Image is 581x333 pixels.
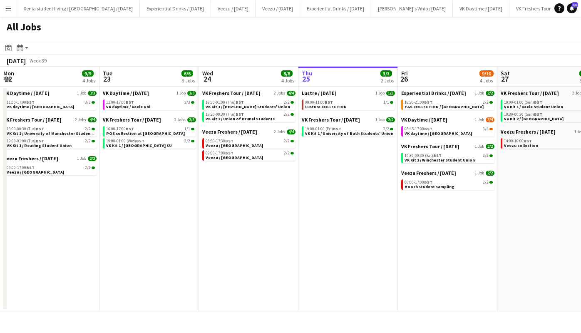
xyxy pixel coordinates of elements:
span: 2/2 [92,128,95,130]
span: 1/1 [383,100,389,104]
span: 4/4 [287,129,295,134]
span: VK Kit 2 / Winchester Student Union [405,157,475,163]
span: 2/2 [483,154,489,158]
span: 2/2 [383,127,389,131]
span: VK Freshers Tour / Sept 25 [3,117,62,123]
span: 19:00-01:00 (Sun) [504,100,542,104]
a: Veezu Freshers / [DATE]1 Job2/2 [401,170,494,176]
span: Veezu Freshers / Sept 2025 [401,170,456,176]
span: 2 Jobs [75,117,86,122]
span: 9/10 [479,70,494,77]
div: 4 Jobs [82,77,95,84]
span: BST [534,99,542,105]
div: VK Freshers Tour / [DATE]1 Job2/219:00-01:00 (Fri)BST2/2VK Kit 1 / University of Bath Students' U... [302,117,395,138]
span: 2/2 [390,128,393,130]
div: Experiential Drinks / [DATE]1 Job2/218:30-21:00BST2/2F&S COLLECTION / [GEOGRAPHIC_DATA] [401,90,494,117]
div: 4 Jobs [480,77,493,84]
span: 2/2 [486,171,494,176]
span: BST [126,126,134,132]
button: VK Freshers Tour / [DATE] [509,0,576,17]
span: 2/2 [284,139,290,143]
a: 08:45-17:00BST3/4VK daytime / [GEOGRAPHIC_DATA] [405,126,493,136]
span: 19:30-00:30 (Sun) [504,112,542,117]
button: Veezu / [DATE] [211,0,256,17]
span: 1/1 [191,128,194,130]
span: 1 Job [77,91,86,96]
span: 4/4 [287,91,295,96]
span: VK Kit 2 / Warwick University [504,116,564,122]
a: 11 [567,3,577,13]
a: VK Daytime / [DATE]1 Job3/4 [401,117,494,123]
span: Hooch student sampling [405,184,454,189]
span: 2/2 [489,154,493,157]
span: 3/3 [191,101,194,104]
span: 8/8 [281,70,293,77]
span: 3/3 [187,117,196,122]
span: 1 Job [475,91,484,96]
span: 2/2 [483,100,489,104]
div: VK Freshers Tour / [DATE]2 Jobs4/418:00-00:30 (Tue)BST2/2VK Kit 2 / University of Manchester Stud... [3,117,97,155]
span: Veezu Freshers / Sept 2025 [202,129,257,135]
a: Veezu Freshers / [DATE]1 Job2/2 [3,155,97,162]
a: 11:00-17:00BST3/3VK daytime / Keele Uni [106,99,194,109]
span: 11:00-17:00 [106,100,134,104]
a: VK Freshers Tour / [DATE]2 Jobs3/3 [103,117,196,123]
span: 2/2 [92,140,95,142]
span: 2 Jobs [174,117,186,122]
span: 2/2 [85,127,91,131]
a: VK Daytime / [DATE]1 Job3/3 [103,90,196,96]
span: 09:00-11:00 [305,100,333,104]
span: BST [26,99,35,105]
span: 2 Jobs [274,129,285,134]
span: 08:00-17:00 [405,180,432,184]
div: 4 Jobs [281,77,294,84]
span: 1/1 [386,91,395,96]
span: 2/2 [489,101,493,104]
span: 09:00-17:00 [206,151,233,155]
div: Veezu Freshers / [DATE]1 Job2/209:00-17:00BST2/2Veezu / [GEOGRAPHIC_DATA] [3,155,97,177]
button: Xenia student living / [GEOGRAPHIC_DATA] / [DATE] [17,0,140,17]
span: VK Kit 1 / University of Bath Students' Union [305,131,393,136]
span: 2/2 [483,180,489,184]
a: 08:30-17:30BST2/2Veezu / [GEOGRAPHIC_DATA] [206,138,294,148]
span: 1 Job [176,91,186,96]
span: 3/3 [187,91,196,96]
span: VK Kit 1 / Reading Student Union [7,143,72,148]
span: Veezu / Cardiff Met University [206,143,263,148]
span: BST [126,99,134,105]
span: VK Freshers Tour / Sept 25 [401,143,459,149]
div: 3 Jobs [182,77,195,84]
a: 18:30-01:00 (Thu)BST2/2VK Kit 1 / [PERSON_NAME] Students' Union [206,99,294,109]
span: 2/2 [92,166,95,169]
span: BST [225,138,233,144]
span: BST [433,153,442,158]
span: VK Kit 2 / Union of Brunel Students [206,116,275,122]
button: Experiential Drinks / [DATE] [300,0,371,17]
span: 18:00-00:30 (Tue) [7,127,44,131]
span: 1 Job [475,117,484,122]
span: Wed [202,70,213,77]
span: 2/2 [386,117,395,122]
span: 14:00-16:00 [504,139,532,143]
span: 6/6 [181,70,193,77]
a: VK Daytime / [DATE]1 Job3/3 [3,90,97,96]
span: 1/1 [184,127,190,131]
span: 2/2 [88,156,97,161]
span: BST [424,99,432,105]
span: BST [236,99,244,105]
span: 2/2 [284,112,290,117]
span: 11 [572,2,578,7]
span: Thu [302,70,312,77]
span: VK Kit 1 / Loughborough SU [106,143,172,148]
a: 19:30-00:30 (Thu)BST2/2VK Kit 2 / Union of Brunel Students [206,112,294,121]
div: Lustre / [DATE]1 Job1/109:00-11:00BST1/1Lusture COLLECTION [302,90,395,117]
div: Veezu Freshers / [DATE]1 Job2/208:00-17:00BST2/2Hooch student sampling [401,170,494,191]
span: 2/2 [489,181,493,184]
span: Veezu / University of Portsmouth [206,155,263,160]
a: 18:30-21:00BST2/2F&S COLLECTION / [GEOGRAPHIC_DATA] [405,99,493,109]
span: BST [524,138,532,144]
a: VK Freshers Tour / [DATE]2 Jobs4/4 [202,90,295,96]
span: 27 [499,74,510,84]
span: 1 Job [77,156,86,161]
span: VK daytime / Keele Uni [106,104,150,109]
